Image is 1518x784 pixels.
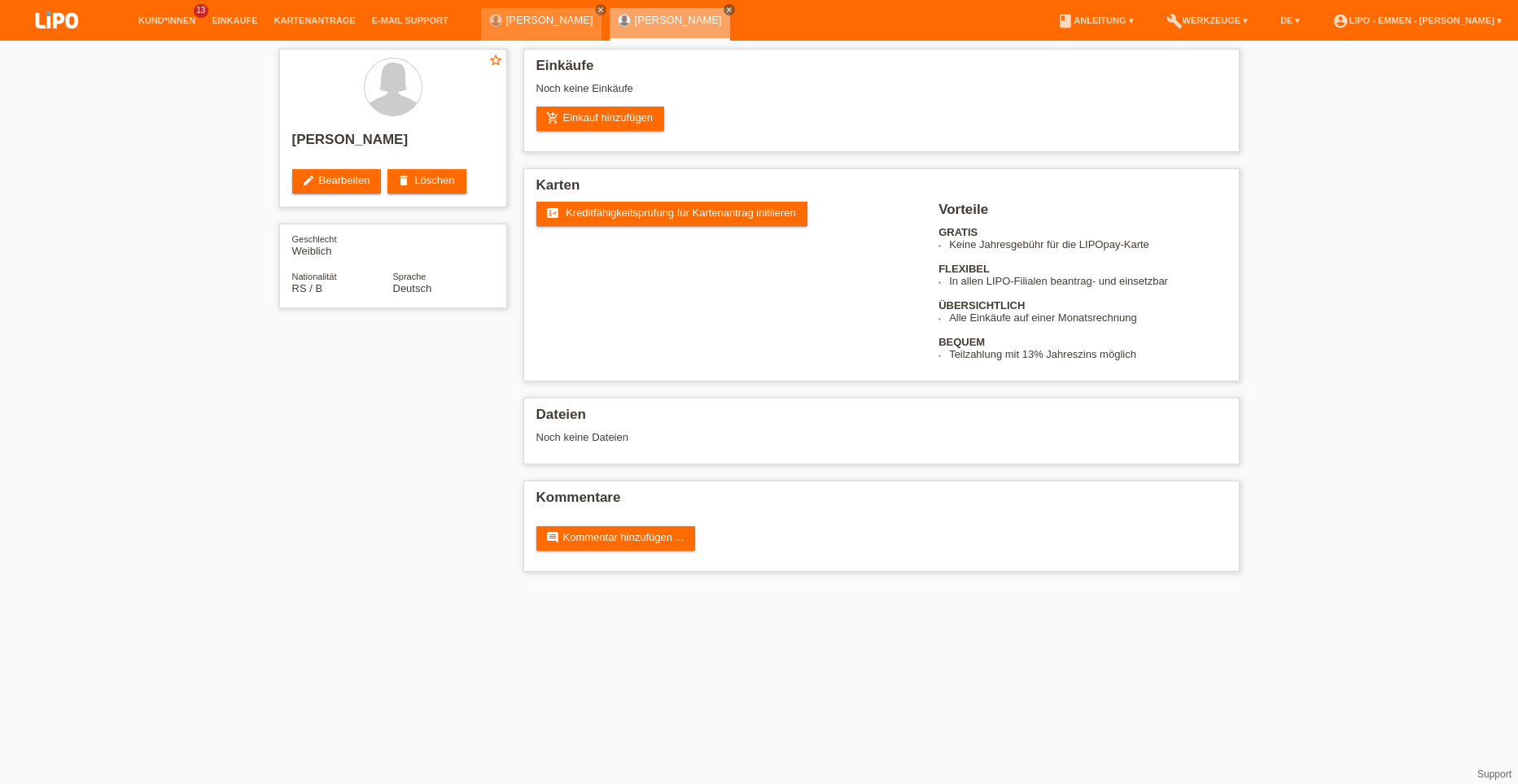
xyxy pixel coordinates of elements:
a: E-Mail Support [364,15,457,25]
b: FLEXIBEL [938,263,990,275]
a: account_circleLIPO - Emmen - [PERSON_NAME] ▾ [1324,15,1510,25]
a: Kartenanträge [266,15,364,25]
i: close [725,6,733,14]
h2: Karten [536,177,1227,202]
a: deleteLöschen [387,169,466,194]
i: fact_check [546,207,559,220]
li: Teilzahlung mit 13% Jahreszins möglich [949,348,1226,360]
a: buildWerkzeuge ▾ [1158,15,1257,25]
i: star_border [488,53,503,68]
li: Keine Jahresgebühr für die LIPOpay-Karte [949,238,1226,250]
a: [PERSON_NAME] [635,14,722,26]
a: add_shopping_cartEinkauf hinzufügen [536,107,665,131]
a: LIPO pay [16,33,98,46]
i: add_shopping_cart [546,111,559,124]
div: Weiblich [292,233,393,257]
a: Kund*innen [130,15,203,25]
i: comment [546,531,559,544]
div: Noch keine Dateien [536,431,1034,443]
h2: Vorteile [938,202,1226,226]
span: Nationalität [292,272,337,281]
h2: [PERSON_NAME] [292,132,494,156]
i: build [1166,13,1183,29]
i: book [1057,13,1074,29]
li: Alle Einkäufe auf einer Monatsrechnung [949,311,1226,324]
a: bookAnleitung ▾ [1049,15,1141,25]
h2: Dateien [536,407,1227,431]
i: edit [302,174,315,187]
a: star_border [488,53,503,70]
span: Sprache [393,272,427,281]
span: Deutsch [393,282,432,294]
i: close [597,6,605,14]
b: GRATIS [938,226,978,238]
b: ÜBERSICHTLICH [938,299,1025,311]
li: In allen LIPO-Filialen beantrag- und einsetzbar [949,275,1226,287]
a: Einkäufe [203,15,265,25]
h2: Kommentare [536,490,1227,514]
a: editBearbeiten [292,169,382,194]
span: Geschlecht [292,234,337,244]
div: Noch keine Einkäufe [536,82,1227,107]
a: close [724,4,735,15]
b: BEQUEM [938,336,985,348]
span: Kreditfähigkeitsprüfung für Kartenantrag initiieren [566,207,796,219]
span: 13 [194,4,208,18]
a: Support [1477,769,1511,780]
a: [PERSON_NAME] [506,14,593,26]
a: fact_check Kreditfähigkeitsprüfung für Kartenantrag initiieren [536,202,807,226]
i: delete [397,174,410,187]
h2: Einkäufe [536,58,1227,82]
a: close [595,4,606,15]
a: commentKommentar hinzufügen ... [536,526,696,551]
span: Serbien / B / 01.09.2024 [292,282,323,294]
i: account_circle [1332,13,1349,29]
a: DE ▾ [1272,15,1308,25]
